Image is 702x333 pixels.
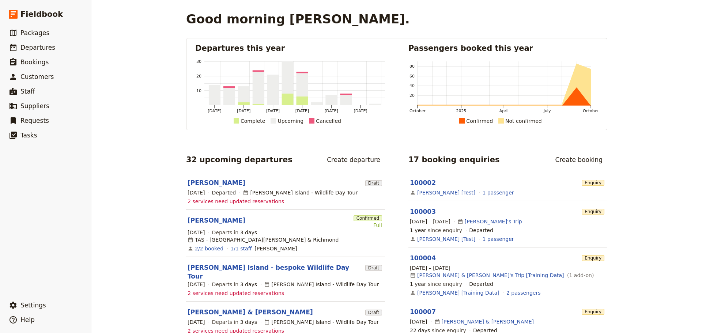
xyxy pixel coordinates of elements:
div: Departed [469,227,493,234]
div: [PERSON_NAME] Island - Wildlife Day Tour [264,281,379,288]
span: Enquiry [582,309,604,315]
span: Confirmed [354,215,382,221]
span: Departs in [212,318,257,326]
span: since enquiry [410,280,462,288]
div: Upcoming [278,117,303,125]
span: 3 days [240,281,257,287]
div: [PERSON_NAME] Island - Wildlife Day Tour [264,318,379,326]
span: Draft [365,310,382,315]
span: Tasks [20,132,37,139]
tspan: [DATE] [208,109,221,113]
div: Cancelled [316,117,341,125]
tspan: 20 [409,93,415,98]
div: TAS - [GEOGRAPHIC_DATA][PERSON_NAME] & Richmond [188,236,339,243]
div: Complete [241,117,265,125]
tspan: 60 [409,74,415,79]
span: 1 year [410,227,426,233]
a: 100007 [410,308,436,315]
a: Create booking [550,154,607,166]
span: Fieldbook [20,9,63,20]
tspan: 80 [409,64,415,69]
span: Customers [20,73,54,80]
tspan: 20 [196,74,201,79]
tspan: October [409,109,426,113]
a: [PERSON_NAME] [Test] [417,189,475,196]
tspan: [DATE] [266,109,280,113]
tspan: 30 [196,59,201,64]
a: View the passengers for this booking [482,189,514,196]
span: Suppliers [20,102,49,110]
span: 3 days [240,230,257,235]
span: 2 services need updated reservations [188,198,284,205]
a: [PERSON_NAME] [Training Data] [417,289,499,296]
h2: 32 upcoming departures [186,154,292,165]
div: Departed [212,189,236,196]
span: Staff [20,88,35,95]
span: Enquiry [582,209,604,215]
span: 1 year [410,281,426,287]
a: [PERSON_NAME]'s Trip [465,218,522,225]
span: Requests [20,117,49,124]
span: Departs in [212,229,257,236]
a: View the passengers for this booking [482,235,514,243]
tspan: 40 [409,83,415,88]
span: Draft [365,180,382,186]
span: Settings [20,302,46,309]
span: [DATE] [188,318,205,326]
a: [PERSON_NAME] & [PERSON_NAME] [442,318,534,325]
span: [DATE] [410,318,427,325]
a: [PERSON_NAME] [188,216,245,225]
a: Create departure [322,154,385,166]
span: Departures [20,44,55,51]
a: [PERSON_NAME] & [PERSON_NAME]'s Trip [Training Data] [417,272,564,279]
a: View the bookings for this departure [195,245,223,252]
span: 2 services need updated reservations [188,290,284,297]
tspan: [DATE] [325,109,338,113]
span: since enquiry [410,227,462,234]
span: [DATE] – [DATE] [410,218,450,225]
tspan: [DATE] [237,109,250,113]
h2: 17 booking enquiries [408,154,500,165]
span: [DATE] [188,281,205,288]
span: Departs in [212,281,257,288]
tspan: 2025 [456,109,466,113]
span: Packages [20,29,49,37]
tspan: [DATE] [295,109,309,113]
div: [PERSON_NAME] Island - Wildlife Day Tour [243,189,358,196]
span: 3 days [240,319,257,325]
span: Bookings [20,58,49,66]
span: Enquiry [582,180,604,186]
a: [PERSON_NAME] Island - bespoke Wildlife Day Tour [188,263,362,281]
span: [DATE] – [DATE] [410,264,450,272]
a: [PERSON_NAME] & [PERSON_NAME] [188,308,313,317]
a: 100002 [410,179,436,186]
a: View the passengers for this booking [506,289,540,296]
a: 100004 [410,254,436,262]
a: 100003 [410,208,436,215]
span: [DATE] [188,189,205,196]
h2: Departures this year [195,43,385,54]
a: [PERSON_NAME] [188,178,245,187]
a: [PERSON_NAME] [Test] [417,235,475,243]
tspan: 10 [196,88,201,93]
span: ( 1 add-on ) [566,272,594,279]
a: 1/1 staff [230,245,252,252]
h2: Passengers booked this year [408,43,598,54]
span: Jen Collins [254,245,297,252]
tspan: [DATE] [354,109,367,113]
span: Enquiry [582,255,604,261]
div: Departed [469,280,493,288]
tspan: July [543,109,551,113]
div: Not confirmed [505,117,542,125]
div: Full [354,222,382,229]
div: Confirmed [466,117,493,125]
h1: Good morning [PERSON_NAME]. [186,12,410,26]
tspan: October [583,109,599,113]
tspan: April [499,109,509,113]
span: [DATE] [188,229,205,236]
span: Help [20,316,35,323]
span: Draft [365,265,382,271]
